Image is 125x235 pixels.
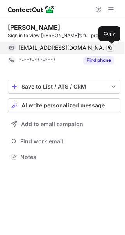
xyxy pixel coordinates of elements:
button: Find work email [8,136,120,147]
button: Reveal Button [83,56,114,64]
div: [PERSON_NAME] [8,23,60,31]
button: Notes [8,152,120,163]
span: Add to email campaign [21,121,83,127]
div: Sign in to view [PERSON_NAME]’s full profile [8,32,120,39]
button: Add to email campaign [8,117,120,131]
span: [EMAIL_ADDRESS][DOMAIN_NAME] [19,44,108,51]
span: AI write personalized message [21,102,105,108]
button: AI write personalized message [8,98,120,112]
button: save-profile-one-click [8,80,120,94]
span: Find work email [20,138,117,145]
div: Save to List / ATS / CRM [21,83,107,90]
img: ContactOut v5.3.10 [8,5,55,14]
span: Notes [20,154,117,161]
